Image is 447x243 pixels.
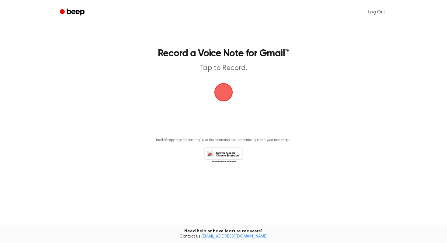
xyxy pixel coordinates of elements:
[4,234,443,240] span: Contact us
[56,6,90,18] a: Beep
[156,138,291,143] p: Tired of copying and pasting? Use the extension to automatically insert your recordings.
[68,49,379,58] h1: Record a Voice Note for Gmail™
[362,5,391,19] a: Log Out
[201,234,268,239] a: [EMAIL_ADDRESS][DOMAIN_NAME]
[107,63,340,73] p: Tap to Record.
[214,83,233,101] button: Beep Logo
